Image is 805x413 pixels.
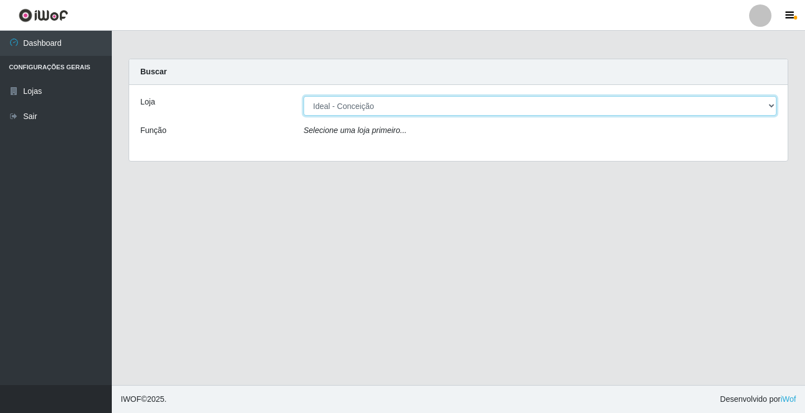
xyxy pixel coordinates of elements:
[121,395,141,403] span: IWOF
[18,8,68,22] img: CoreUI Logo
[720,393,796,405] span: Desenvolvido por
[780,395,796,403] a: iWof
[304,126,406,135] i: Selecione uma loja primeiro...
[140,67,167,76] strong: Buscar
[140,96,155,108] label: Loja
[121,393,167,405] span: © 2025 .
[140,125,167,136] label: Função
